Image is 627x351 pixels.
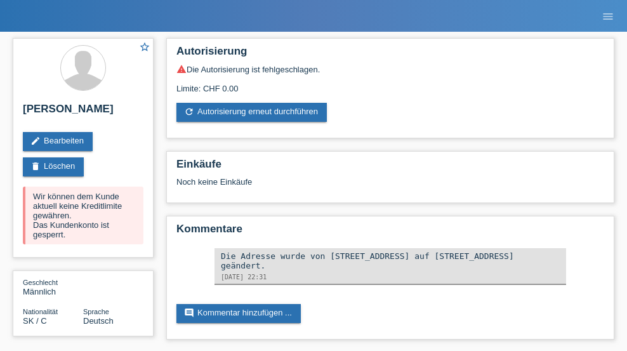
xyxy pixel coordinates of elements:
i: star_border [139,41,150,53]
div: Wir können dem Kunde aktuell keine Kreditlimite gewähren. Das Kundenkonto ist gesperrt. [23,187,143,244]
i: edit [30,136,41,146]
div: Limite: CHF 0.00 [176,74,604,93]
a: deleteLöschen [23,157,84,176]
div: Die Adresse wurde von [STREET_ADDRESS] auf [STREET_ADDRESS] geändert. [221,251,560,270]
h2: Einkäufe [176,158,604,177]
div: Männlich [23,277,83,296]
div: [DATE] 22:31 [221,274,560,281]
i: comment [184,308,194,318]
i: menu [602,10,614,23]
a: menu [595,12,621,20]
div: Die Autorisierung ist fehlgeschlagen. [176,64,604,74]
span: Sprache [83,308,109,315]
h2: Kommentare [176,223,604,242]
div: Noch keine Einkäufe [176,177,604,196]
a: star_border [139,41,150,55]
i: refresh [184,107,194,117]
a: refreshAutorisierung erneut durchführen [176,103,327,122]
i: warning [176,64,187,74]
span: Geschlecht [23,279,58,286]
h2: Autorisierung [176,45,604,64]
i: delete [30,161,41,171]
span: Slowakei / C / 22.08.2021 [23,316,47,326]
span: Deutsch [83,316,114,326]
a: commentKommentar hinzufügen ... [176,304,301,323]
h2: [PERSON_NAME] [23,103,143,122]
a: editBearbeiten [23,132,93,151]
span: Nationalität [23,308,58,315]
